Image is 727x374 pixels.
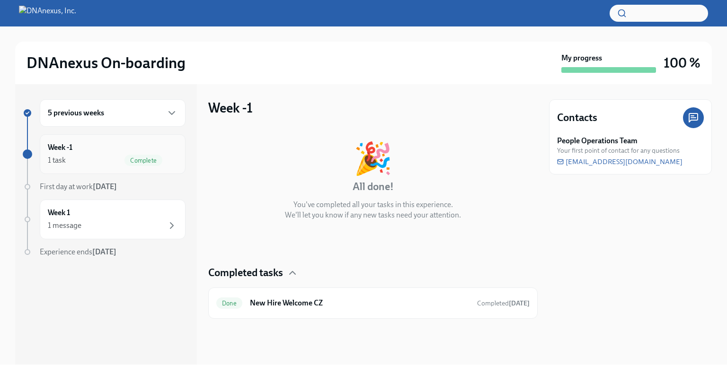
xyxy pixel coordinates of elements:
[557,136,638,146] strong: People Operations Team
[23,134,186,174] a: Week -11 taskComplete
[27,53,186,72] h2: DNAnexus On-boarding
[216,300,242,307] span: Done
[557,111,597,125] h4: Contacts
[19,6,76,21] img: DNAnexus, Inc.
[208,266,538,280] div: Completed tasks
[354,143,392,174] div: 🎉
[561,53,602,63] strong: My progress
[48,108,104,118] h6: 5 previous weeks
[353,180,394,194] h4: All done!
[664,54,700,71] h3: 100 %
[477,299,530,307] span: Completed
[92,247,116,256] strong: [DATE]
[477,299,530,308] span: August 27th, 2025 23:31
[285,210,461,220] p: We'll let you know if any new tasks need your attention.
[48,208,70,218] h6: Week 1
[509,299,530,307] strong: [DATE]
[124,157,162,164] span: Complete
[250,298,470,308] h6: New Hire Welcome CZ
[48,220,81,231] div: 1 message
[208,266,283,280] h4: Completed tasks
[23,200,186,239] a: Week 11 message
[208,99,253,116] h3: Week -1
[293,200,453,210] p: You've completed all your tasks in this experience.
[40,99,186,127] div: 5 previous weeks
[557,157,683,166] a: [EMAIL_ADDRESS][DOMAIN_NAME]
[93,182,117,191] strong: [DATE]
[23,182,186,192] a: First day at work[DATE]
[48,142,72,153] h6: Week -1
[40,247,116,256] span: Experience ends
[216,296,530,311] a: DoneNew Hire Welcome CZCompleted[DATE]
[40,182,117,191] span: First day at work
[557,146,680,155] span: Your first point of contact for any questions
[48,155,66,165] div: 1 task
